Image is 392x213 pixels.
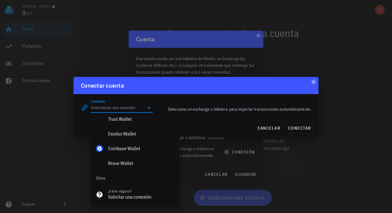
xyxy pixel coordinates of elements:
[81,81,124,90] div: Conectar cuenta
[156,102,315,116] div: Selecciona un exchange o billetera para importar transacciones automáticamente.
[91,171,180,185] div: Otros
[288,125,311,131] span: conectar
[257,125,280,131] span: cancelar
[255,123,283,134] button: cancelar
[91,103,144,112] input: Seleccionar una conexión
[108,131,175,137] div: Exodus Wallet
[108,194,175,200] div: Solicitar una conexión
[285,123,314,134] button: conectar
[108,146,175,151] div: Coinbase Wallet
[91,99,105,104] label: Conexión
[108,160,175,166] div: Brave Wallet
[108,189,175,193] div: ¿Falta alguno?
[108,116,175,122] div: Trust Wallet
